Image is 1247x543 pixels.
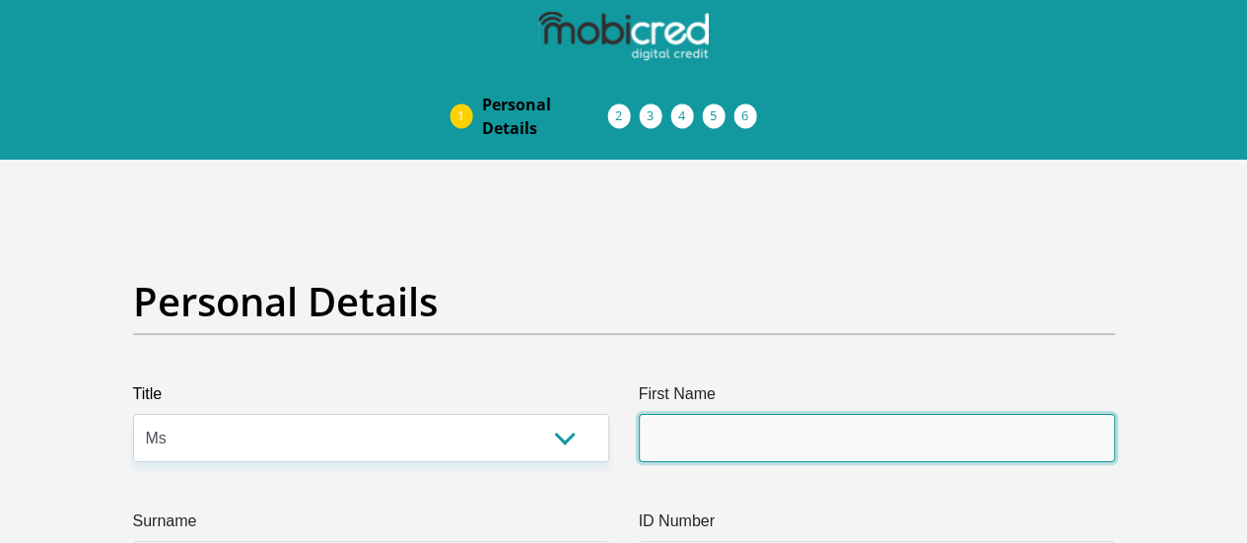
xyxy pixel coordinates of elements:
[133,278,1115,325] h2: Personal Details
[482,93,608,140] span: Personal Details
[466,85,624,148] a: PersonalDetails
[639,382,1115,414] label: First Name
[639,509,1115,541] label: ID Number
[133,382,609,414] label: Title
[538,12,708,61] img: mobicred logo
[133,509,609,541] label: Surname
[639,414,1115,462] input: First Name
